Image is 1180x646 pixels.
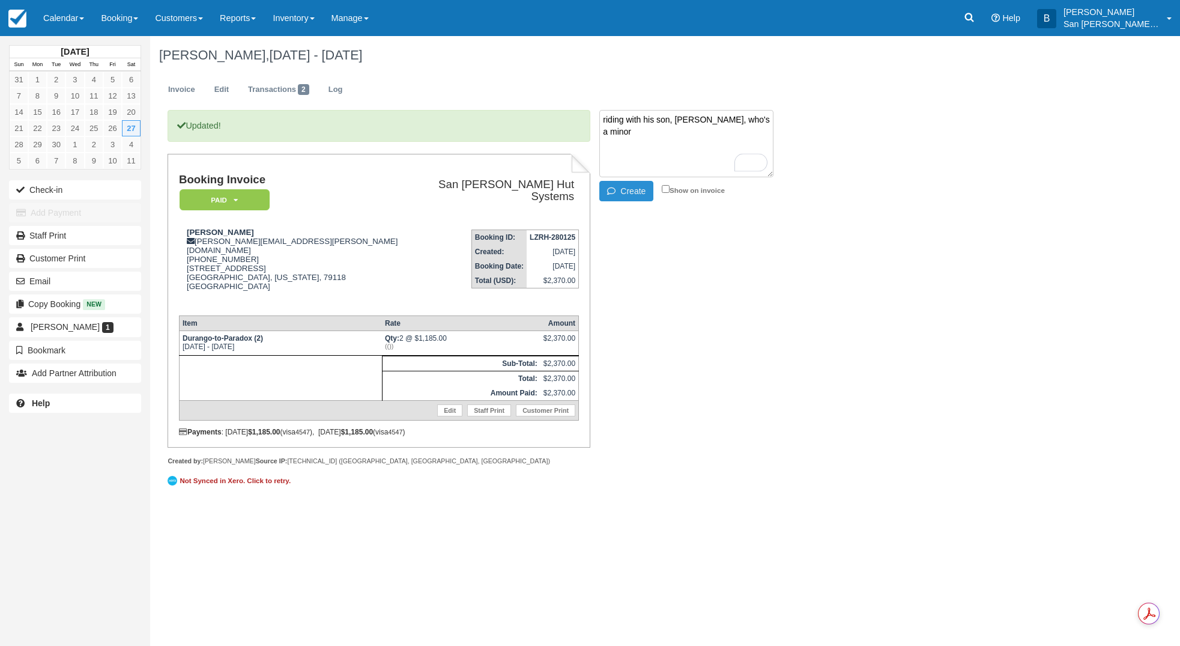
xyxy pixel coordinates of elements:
[10,104,28,120] a: 14
[47,120,65,136] a: 23
[530,233,575,242] strong: LZRH-280125
[9,249,141,268] a: Customer Print
[179,428,222,436] strong: Payments
[65,104,84,120] a: 17
[10,136,28,153] a: 28
[599,181,653,201] button: Create
[382,386,540,401] th: Amount Paid:
[382,331,540,356] td: 2 @ $1,185.00
[10,120,28,136] a: 21
[102,322,113,333] span: 1
[416,178,574,203] h2: San [PERSON_NAME] Hut Systems
[122,104,141,120] a: 20
[28,88,47,104] a: 8
[28,104,47,120] a: 15
[47,88,65,104] a: 9
[540,356,579,371] td: $2,370.00
[168,110,590,142] p: Updated!
[599,110,773,177] textarea: To enrich screen reader interactions, please activate Accessibility in Grammarly extension settings
[295,428,310,436] small: 4547
[61,47,89,56] strong: [DATE]
[122,58,141,72] th: Sat
[516,404,575,416] a: Customer Print
[9,394,141,413] a: Help
[382,356,540,371] th: Sub-Total:
[388,428,402,436] small: 4547
[32,398,50,408] b: Help
[9,294,141,314] button: Copy Booking New
[9,272,141,291] button: Email
[1064,18,1160,30] p: San [PERSON_NAME] Hut Systems
[179,174,411,186] h1: Booking Invoice
[65,58,84,72] th: Wed
[1037,9,1056,28] div: B
[47,72,65,88] a: 2
[437,404,462,416] a: Edit
[471,230,527,245] th: Booking ID:
[179,331,382,356] td: [DATE] - [DATE]
[256,457,288,465] strong: Source IP:
[103,88,122,104] a: 12
[9,317,141,337] a: [PERSON_NAME] 1
[9,226,141,245] a: Staff Print
[28,153,47,169] a: 6
[179,316,382,331] th: Item
[103,72,122,88] a: 5
[85,120,103,136] a: 25
[47,153,65,169] a: 7
[103,58,122,72] th: Fri
[9,341,141,360] button: Bookmark
[122,88,141,104] a: 13
[9,180,141,200] button: Check-in
[85,136,103,153] a: 2
[540,386,579,401] td: $2,370.00
[527,259,579,273] td: [DATE]
[9,203,141,222] button: Add Payment
[662,186,725,194] label: Show on invoice
[85,72,103,88] a: 4
[47,104,65,120] a: 16
[187,228,254,237] strong: [PERSON_NAME]
[85,88,103,104] a: 11
[103,153,122,169] a: 10
[31,322,100,332] span: [PERSON_NAME]
[122,72,141,88] a: 6
[298,84,309,95] span: 2
[540,371,579,386] td: $2,370.00
[83,299,105,309] span: New
[103,136,122,153] a: 3
[180,189,270,210] em: Paid
[991,14,1000,22] i: Help
[47,58,65,72] th: Tue
[467,404,511,416] a: Staff Print
[540,316,579,331] th: Amount
[10,72,28,88] a: 31
[662,185,670,193] input: Show on invoice
[385,334,399,343] strong: Qty
[103,104,122,120] a: 19
[28,136,47,153] a: 29
[122,120,141,136] a: 27
[28,72,47,88] a: 1
[8,10,26,28] img: checkfront-main-nav-mini-logo.png
[385,343,537,350] em: (())
[85,58,103,72] th: Thu
[183,334,263,343] strong: Durango-to-Paradox (2)
[239,78,318,102] a: Transactions2
[65,72,84,88] a: 3
[179,228,411,306] div: [PERSON_NAME][EMAIL_ADDRESS][PERSON_NAME][DOMAIN_NAME] [PHONE_NUMBER] [STREET_ADDRESS] [GEOGRAPHI...
[168,474,294,487] a: Not Synced in Xero. Click to retry.
[168,457,203,465] strong: Created by:
[122,153,141,169] a: 11
[527,273,579,288] td: $2,370.00
[103,120,122,136] a: 26
[85,104,103,120] a: 18
[471,245,527,259] th: Created:
[65,120,84,136] a: 24
[28,120,47,136] a: 22
[269,47,362,62] span: [DATE] - [DATE]
[65,153,84,169] a: 8
[65,88,84,104] a: 10
[159,48,1026,62] h1: [PERSON_NAME],
[168,457,590,466] div: [PERSON_NAME] [TECHNICAL_ID] ([GEOGRAPHIC_DATA], [GEOGRAPHIC_DATA], [GEOGRAPHIC_DATA])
